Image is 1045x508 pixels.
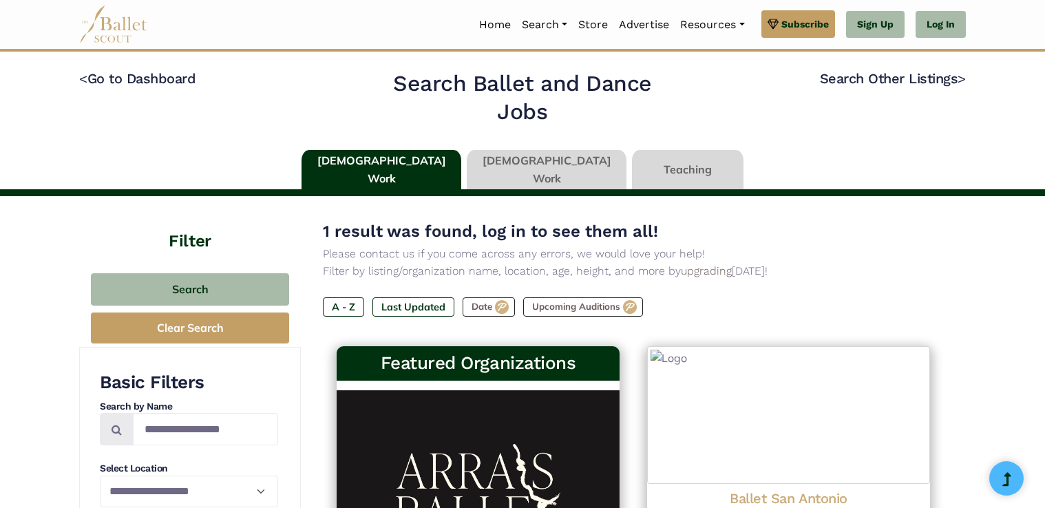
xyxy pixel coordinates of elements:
[323,297,364,317] label: A - Z
[100,462,278,476] h4: Select Location
[613,10,675,39] a: Advertise
[79,70,196,87] a: <Go to Dashboard
[463,297,515,317] label: Date
[91,273,289,306] button: Search
[464,150,629,190] li: [DEMOGRAPHIC_DATA] Work
[781,17,829,32] span: Subscribe
[79,70,87,87] code: <
[100,371,278,394] h3: Basic Filters
[647,346,930,484] img: Logo
[629,150,746,190] li: Teaching
[133,413,278,445] input: Search by names...
[846,11,905,39] a: Sign Up
[675,10,750,39] a: Resources
[372,297,454,317] label: Last Updated
[820,70,966,87] a: Search Other Listings>
[79,196,301,253] h4: Filter
[323,262,944,280] p: Filter by listing/organization name, location, age, height, and more by [DATE]!
[761,10,835,38] a: Subscribe
[516,10,573,39] a: Search
[323,245,944,263] p: Please contact us if you come across any errors, we would love your help!
[573,10,613,39] a: Store
[958,70,966,87] code: >
[916,11,966,39] a: Log In
[658,489,919,507] h4: Ballet San Antonio
[474,10,516,39] a: Home
[323,222,658,241] span: 1 result was found, log in to see them all!
[100,400,278,414] h4: Search by Name
[523,297,643,317] label: Upcoming Auditions
[368,70,678,127] h2: Search Ballet and Dance Jobs
[91,313,289,343] button: Clear Search
[681,264,732,277] a: upgrading
[299,150,464,190] li: [DEMOGRAPHIC_DATA] Work
[768,17,779,32] img: gem.svg
[348,352,609,375] h3: Featured Organizations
